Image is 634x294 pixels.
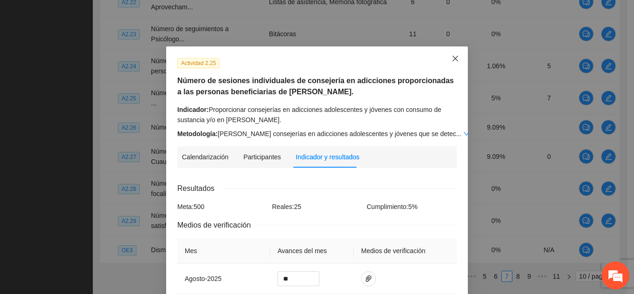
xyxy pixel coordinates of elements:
th: Medios de verificación [354,238,457,264]
div: Indicador y resultados [296,152,359,162]
span: Medios de verificación [177,219,258,231]
span: paper-clip [362,275,375,282]
button: Close [443,46,468,72]
span: Estamos en línea. [54,95,128,189]
div: Chatee con nosotros ahora [48,47,156,59]
strong: Indicador: [177,106,209,113]
span: Resultados [177,183,222,194]
div: Meta: 500 [175,202,270,212]
th: Avances del mes [270,238,354,264]
span: Reales: 25 [272,203,301,210]
div: Calendarización [182,152,228,162]
textarea: Escriba su mensaje y pulse “Intro” [5,196,177,228]
span: Actividad 2.25 [177,58,220,68]
a: Expand [463,130,493,137]
div: Participantes [243,152,281,162]
h5: Número de sesiones individuales de consejería en adicciones proporcionadas a las personas benefic... [177,75,457,98]
div: Minimizar ventana de chat en vivo [152,5,175,27]
span: ... [456,130,462,137]
div: [PERSON_NAME] consejerías en adicciones adolescentes y jóvenes que se detec [177,129,457,139]
span: down [463,131,470,137]
th: Mes [177,238,270,264]
span: agosto - 2025 [185,275,221,282]
button: paper-clip [361,271,376,286]
strong: Metodología: [177,130,218,137]
div: Cumplimiento: 5 % [364,202,459,212]
span: close [452,55,459,62]
div: Proporcionar consejerías en adicciones adolescentes y jóvenes con consumo de sustancia y/o en [PE... [177,105,457,125]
